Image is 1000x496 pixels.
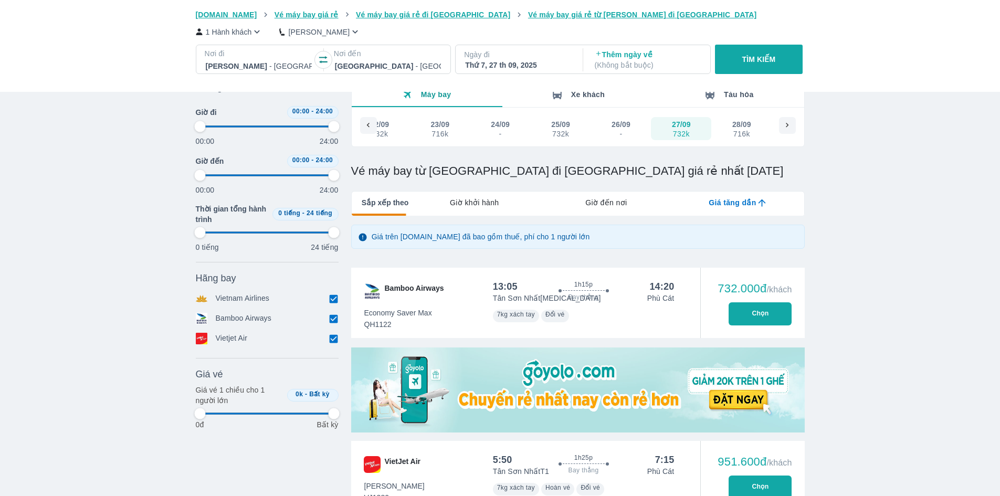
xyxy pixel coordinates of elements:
[718,456,792,468] div: 951.600đ
[421,90,451,99] span: Máy bay
[279,26,361,37] button: [PERSON_NAME]
[305,391,307,398] span: -
[551,119,570,130] div: 25/09
[732,119,751,130] div: 28/09
[571,90,605,99] span: Xe khách
[292,156,310,164] span: 00:00
[450,197,499,208] span: Giờ khởi hành
[196,272,236,284] span: Hãng bay
[311,108,313,115] span: -
[655,453,675,466] div: 7:15
[216,333,248,344] p: Vietjet Air
[672,119,691,130] div: 27/09
[724,90,754,99] span: Tàu hỏa
[315,108,333,115] span: 24:00
[465,60,571,70] div: Thứ 7, 27 th 09, 2025
[552,130,570,138] div: 732k
[364,481,425,491] span: [PERSON_NAME]
[647,466,675,477] p: Phù Cát
[574,280,593,289] span: 1h15p
[362,197,409,208] span: Sắp xếp theo
[528,10,757,19] span: Vé máy bay giá rẻ từ [PERSON_NAME] đi [GEOGRAPHIC_DATA]
[288,27,350,37] p: [PERSON_NAME]
[196,204,268,225] span: Thời gian tổng hành trình
[647,293,675,303] p: Phù Cát
[371,130,389,138] div: 732k
[364,456,381,473] img: VJ
[595,49,701,70] p: Thêm ngày về
[408,192,804,214] div: lab API tabs example
[718,282,792,295] div: 732.000đ
[334,48,442,59] p: Nơi đến
[733,130,751,138] div: 716k
[205,48,313,59] p: Nơi đi
[612,119,630,130] div: 26/09
[196,185,215,195] p: 00:00
[351,164,805,178] h1: Vé máy bay từ [GEOGRAPHIC_DATA] đi [GEOGRAPHIC_DATA] giá rẻ nhất [DATE]
[196,156,224,166] span: Giờ đến
[595,60,701,70] p: ( Không bắt buộc )
[491,130,509,138] div: -
[672,130,690,138] div: 732k
[278,209,300,217] span: 0 tiếng
[356,10,510,19] span: Vé máy bay giá rẻ đi [GEOGRAPHIC_DATA]
[309,391,330,398] span: Bất kỳ
[364,308,432,318] span: Economy Saver Max
[464,49,572,60] p: Ngày đi
[196,368,223,381] span: Giá vé
[320,185,339,195] p: 24:00
[216,313,271,324] p: Bamboo Airways
[493,453,512,466] div: 5:50
[581,484,600,491] span: Đổi vé
[491,119,510,130] div: 24/09
[196,419,204,430] p: 0đ
[196,136,215,146] p: 00:00
[430,119,449,130] div: 23/09
[709,197,756,208] span: Giá tăng dần
[493,280,518,293] div: 13:05
[196,9,805,20] nav: breadcrumb
[545,311,565,318] span: Đổi vé
[364,283,381,300] img: QH
[351,347,805,432] img: media-0
[493,293,601,303] p: Tân Sơn Nhất [MEDICAL_DATA]
[206,27,252,37] p: 1 Hành khách
[729,302,792,325] button: Chọn
[612,130,630,138] div: -
[307,209,332,217] span: 24 tiếng
[315,156,333,164] span: 24:00
[766,458,792,467] span: /khách
[372,231,590,242] p: Giá trên [DOMAIN_NAME] đã bao gồm thuế, phí cho 1 người lớn
[574,453,593,462] span: 1h25p
[497,484,535,491] span: 7kg xách tay
[196,10,257,19] span: [DOMAIN_NAME]
[311,156,313,164] span: -
[196,107,217,118] span: Giờ đi
[196,26,263,37] button: 1 Hành khách
[715,45,803,74] button: TÌM KIẾM
[649,280,674,293] div: 14:20
[275,10,339,19] span: Vé máy bay giá rẻ
[371,119,390,130] div: 22/09
[317,419,338,430] p: Bất kỳ
[385,283,444,300] span: Bamboo Airways
[742,54,776,65] p: TÌM KIẾM
[292,108,310,115] span: 00:00
[196,385,283,406] p: Giá vé 1 chiều cho 1 người lớn
[431,130,449,138] div: 716k
[545,484,571,491] span: Hoàn vé
[196,242,219,252] p: 0 tiếng
[364,319,432,330] span: QH1122
[311,242,338,252] p: 24 tiếng
[216,293,270,304] p: Vietnam Airlines
[766,285,792,294] span: /khách
[320,136,339,146] p: 24:00
[493,466,549,477] p: Tân Sơn Nhất T1
[585,197,627,208] span: Giờ đến nơi
[385,456,420,473] span: VietJet Air
[302,209,304,217] span: -
[296,391,303,398] span: 0k
[497,311,535,318] span: 7kg xách tay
